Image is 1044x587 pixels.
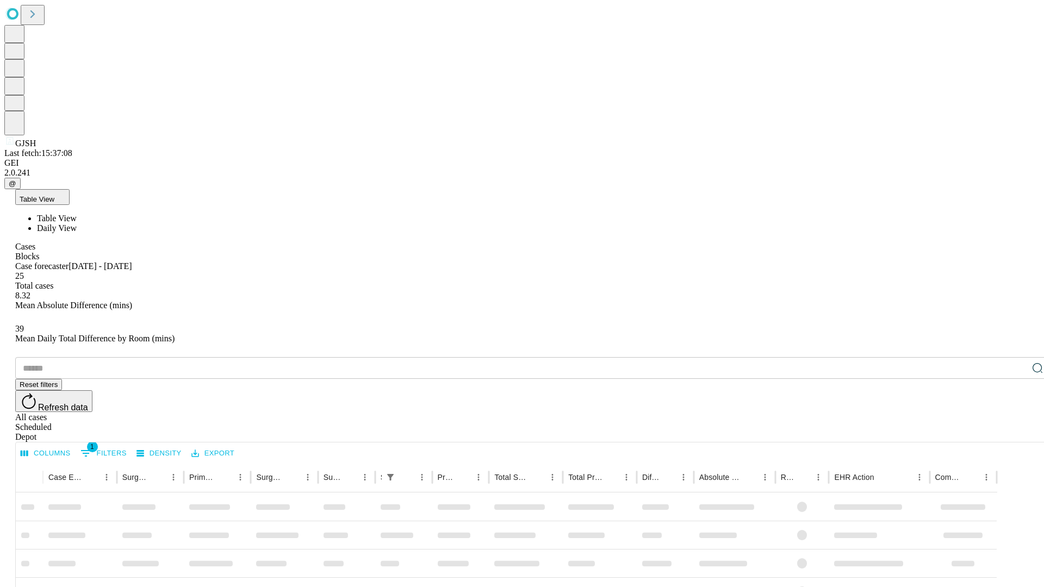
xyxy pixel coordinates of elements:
div: Case Epic Id [48,473,83,482]
span: GJSH [15,139,36,148]
div: Comments [935,473,962,482]
button: Sort [964,470,979,485]
button: Menu [619,470,634,485]
span: Mean Absolute Difference (mins) [15,301,132,310]
button: @ [4,178,21,189]
span: Reset filters [20,380,58,389]
span: 39 [15,324,24,333]
button: Sort [530,470,545,485]
button: Menu [757,470,773,485]
span: 1 [87,441,98,452]
div: GEI [4,158,1040,168]
button: Sort [84,470,99,485]
button: Menu [545,470,560,485]
div: Absolute Difference [699,473,741,482]
span: 25 [15,271,24,280]
div: Resolved in EHR [781,473,795,482]
div: Predicted In Room Duration [438,473,455,482]
div: Difference [642,473,660,482]
div: Scheduled In Room Duration [381,473,382,482]
div: 1 active filter [383,470,398,485]
button: Sort [151,470,166,485]
button: Sort [604,470,619,485]
button: Reset filters [15,379,62,390]
button: Sort [661,470,676,485]
button: Menu [300,470,315,485]
button: Density [134,445,184,462]
span: Refresh data [38,403,88,412]
div: Surgery Name [256,473,283,482]
button: Sort [456,470,471,485]
span: @ [9,179,16,188]
div: Total Scheduled Duration [494,473,529,482]
span: Mean Daily Total Difference by Room (mins) [15,334,175,343]
button: Show filters [383,470,398,485]
button: Menu [357,470,372,485]
button: Select columns [18,445,73,462]
button: Export [189,445,237,462]
div: Total Predicted Duration [568,473,602,482]
button: Menu [233,470,248,485]
div: 2.0.241 [4,168,1040,178]
span: Daily View [37,223,77,233]
button: Menu [811,470,826,485]
button: Table View [15,189,70,205]
button: Menu [99,470,114,485]
span: Table View [20,195,54,203]
div: Surgeon Name [122,473,150,482]
div: Surgery Date [324,473,341,482]
button: Sort [285,470,300,485]
button: Show filters [78,445,129,462]
button: Sort [875,470,891,485]
button: Menu [979,470,994,485]
button: Refresh data [15,390,92,412]
span: Last fetch: 15:37:08 [4,148,72,158]
span: Total cases [15,281,53,290]
button: Menu [471,470,486,485]
button: Menu [414,470,430,485]
button: Sort [742,470,757,485]
button: Sort [342,470,357,485]
button: Sort [796,470,811,485]
div: Primary Service [189,473,216,482]
button: Sort [399,470,414,485]
button: Menu [676,470,691,485]
button: Sort [217,470,233,485]
div: EHR Action [834,473,874,482]
button: Menu [912,470,927,485]
span: 8.32 [15,291,30,300]
span: Case forecaster [15,261,69,271]
span: Table View [37,214,77,223]
span: [DATE] - [DATE] [69,261,132,271]
button: Menu [166,470,181,485]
